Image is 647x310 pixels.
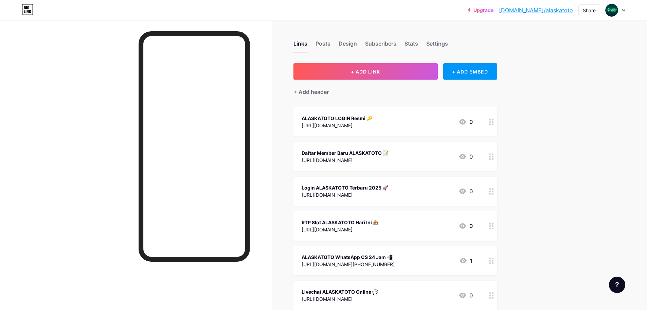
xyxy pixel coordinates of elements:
[443,63,497,80] div: + ADD EMBED
[302,149,389,157] div: Daftar Member Baru ALASKATOTO 📝
[459,257,473,265] div: 1
[302,157,389,164] div: [URL][DOMAIN_NAME]
[605,4,618,17] img: alaskatoto
[302,295,378,303] div: [URL][DOMAIN_NAME]
[316,39,330,52] div: Posts
[302,261,395,268] div: [URL][DOMAIN_NAME][PHONE_NUMBER]
[351,69,380,75] span: + ADD LINK
[365,39,396,52] div: Subscribers
[339,39,357,52] div: Design
[293,63,438,80] button: + ADD LINK
[583,7,596,14] div: Share
[302,191,388,198] div: [URL][DOMAIN_NAME]
[459,187,473,195] div: 0
[302,184,388,191] div: Login ALASKATOTO Terbaru 2025 🚀
[468,7,493,13] a: Upgrade
[302,219,379,226] div: RTP Slot ALASKATOTO Hari Ini 🎰
[302,288,378,295] div: Livechat ALASKATOTO Online 💬
[459,118,473,126] div: 0
[405,39,418,52] div: Stats
[459,152,473,161] div: 0
[459,291,473,299] div: 0
[302,115,372,122] div: ALASKATOTO LOGIN Resmi 🔑
[293,39,307,52] div: Links
[499,6,573,14] a: [DOMAIN_NAME]/alaskatoto
[302,122,372,129] div: [URL][DOMAIN_NAME]
[426,39,448,52] div: Settings
[459,222,473,230] div: 0
[302,254,395,261] div: ALASKATOTO WhatsApp CS 24 Jam 📲
[302,226,379,233] div: [URL][DOMAIN_NAME]
[293,88,329,96] div: + Add header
